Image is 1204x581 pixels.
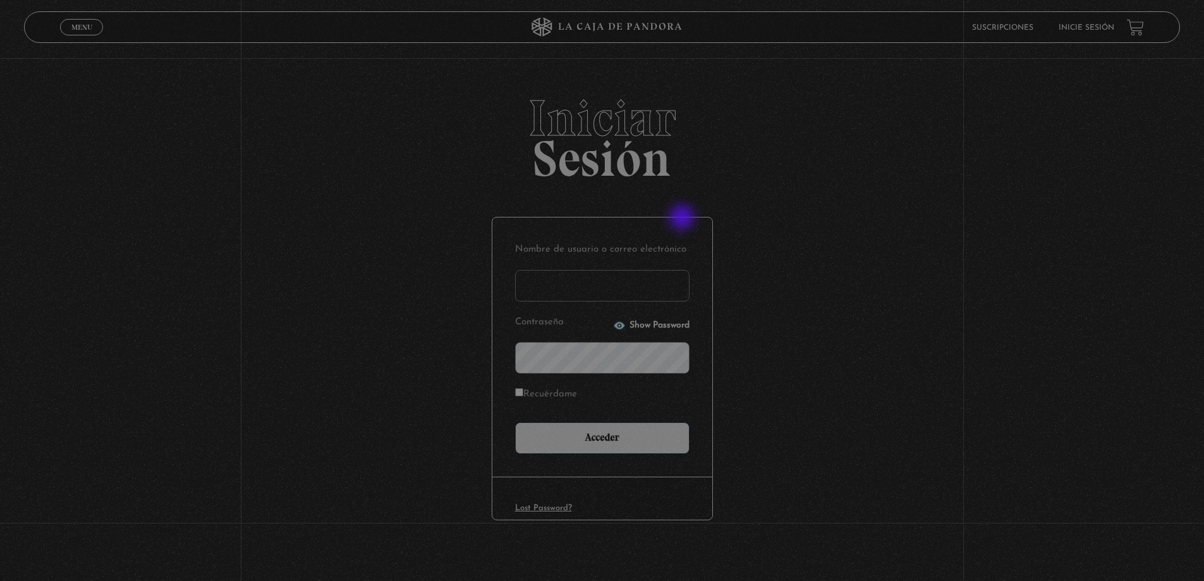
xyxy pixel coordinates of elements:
[1127,19,1144,36] a: View your shopping cart
[515,388,523,396] input: Recuérdame
[613,319,690,332] button: Show Password
[515,240,690,260] label: Nombre de usuario o correo electrónico
[515,504,572,512] a: Lost Password?
[515,422,690,454] input: Acceder
[629,321,690,330] span: Show Password
[1059,24,1114,32] a: Inicie sesión
[515,313,609,333] label: Contraseña
[24,93,1180,144] span: Iniciar
[972,24,1033,32] a: Suscripciones
[71,23,92,31] span: Menu
[515,385,577,405] label: Recuérdame
[24,93,1180,174] h2: Sesión
[67,34,97,43] span: Cerrar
